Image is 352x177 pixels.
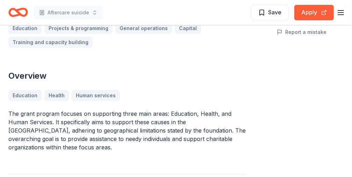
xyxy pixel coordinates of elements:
[8,4,28,21] a: Home
[48,8,89,17] span: Aftercare suicide
[8,23,42,34] a: Education
[115,23,172,34] a: General operations
[8,37,93,48] a: Training and capacity building
[34,6,103,20] button: Aftercare suicide
[268,8,281,17] span: Save
[8,70,246,82] h2: Overview
[8,109,246,151] p: The grant program focuses on supporting three main areas: Education, Health, and Human Services. ...
[44,23,113,34] a: Projects & programming
[175,23,201,34] a: Capital
[251,5,289,20] button: Save
[277,28,326,36] button: Report a mistake
[294,5,334,20] button: Apply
